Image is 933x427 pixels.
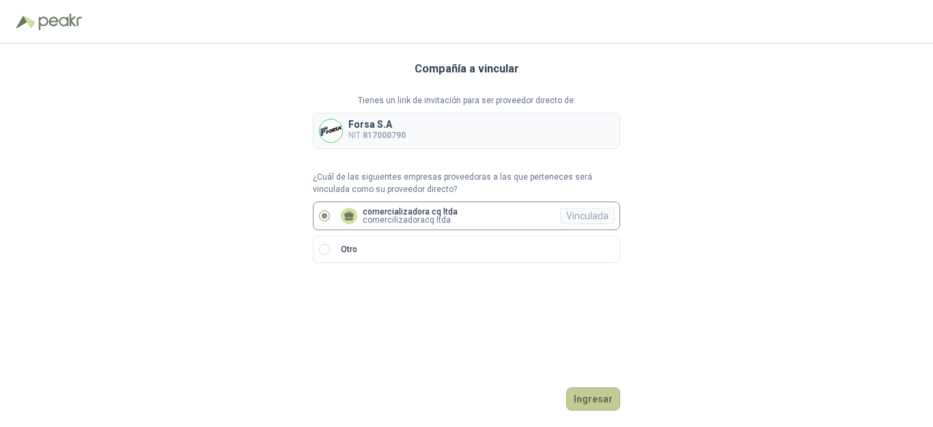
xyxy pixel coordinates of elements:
[415,60,519,78] h3: Compañía a vincular
[320,120,342,142] img: Company Logo
[313,171,620,197] p: ¿Cuál de las siguientes empresas proveedoras a las que perteneces será vinculada como su proveedo...
[363,130,406,140] b: 817000790
[341,243,357,256] p: Otro
[313,94,620,107] p: Tienes un link de invitación para ser proveedor directo de:
[363,216,458,224] p: comercilizadoracq ltda
[38,14,82,30] img: Peakr
[363,208,458,216] p: comercializadora cq ltda
[348,129,406,142] p: NIT
[560,208,615,224] div: Vinculada
[348,120,406,129] p: Forsa S.A
[566,387,620,411] button: Ingresar
[16,15,36,29] img: Logo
